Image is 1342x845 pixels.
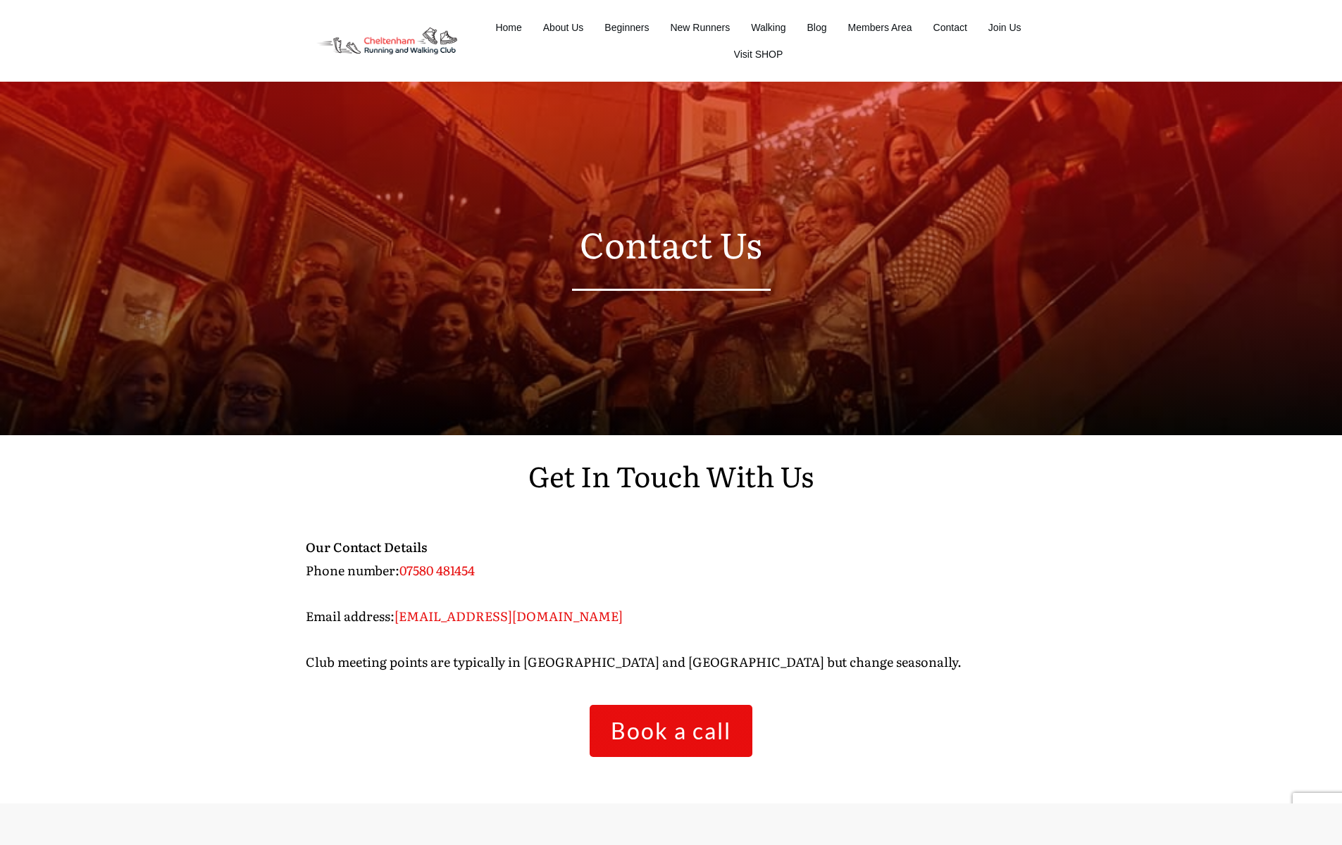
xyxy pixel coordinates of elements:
[306,451,1037,517] p: Get In Touch With Us
[306,606,394,625] span: Email address:
[611,718,731,744] span: Book a call
[751,18,785,37] a: Walking
[306,213,1037,275] p: Contact Us
[807,18,827,37] a: Blog
[306,537,427,556] strong: Our Contact Details
[590,705,752,757] a: Book a call
[670,18,730,37] a: New Runners
[933,18,967,37] a: Contact
[988,18,1021,37] a: Join Us
[399,561,475,580] span: 07580 481454
[306,561,399,580] span: Phone number:
[495,18,521,37] a: Home
[734,44,783,64] a: Visit SHOP
[305,18,469,65] img: Decathlon
[604,18,649,37] a: Beginners
[394,606,623,625] span: [EMAIL_ADDRESS][DOMAIN_NAME]
[848,18,912,37] a: Members Area
[306,652,962,671] span: Club meeting points are typically in [GEOGRAPHIC_DATA] and [GEOGRAPHIC_DATA] but change seasonally.
[543,18,584,37] a: About Us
